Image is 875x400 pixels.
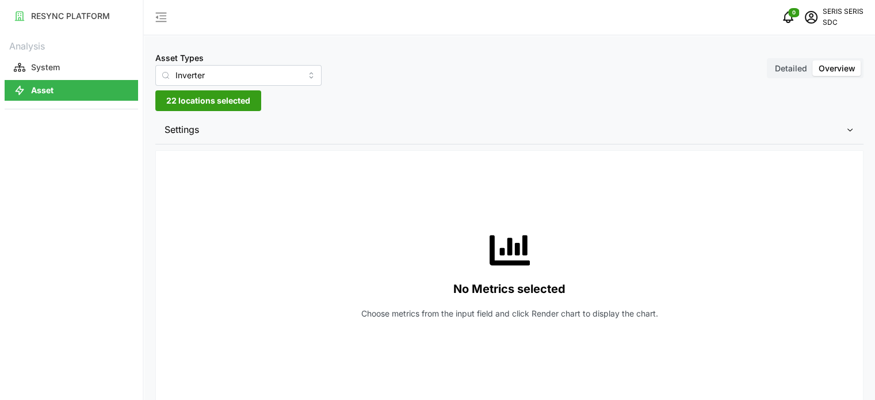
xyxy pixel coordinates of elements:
[155,90,261,111] button: 22 locations selected
[5,80,138,101] button: Asset
[31,10,110,22] p: RESYNC PLATFORM
[792,9,796,17] span: 0
[777,6,800,29] button: notifications
[819,63,855,73] span: Overview
[155,52,204,64] label: Asset Types
[5,5,138,28] a: RESYNC PLATFORM
[5,56,138,79] a: System
[31,62,60,73] p: System
[5,79,138,102] a: Asset
[823,6,863,17] p: SERIS SERIS
[453,280,565,299] p: No Metrics selected
[166,91,250,111] span: 22 locations selected
[800,6,823,29] button: schedule
[823,17,863,28] p: SDC
[361,308,658,319] p: Choose metrics from the input field and click Render chart to display the chart.
[775,63,807,73] span: Detailed
[155,116,863,144] button: Settings
[5,57,138,78] button: System
[5,37,138,54] p: Analysis
[5,6,138,26] button: RESYNC PLATFORM
[165,116,846,144] span: Settings
[31,85,54,96] p: Asset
